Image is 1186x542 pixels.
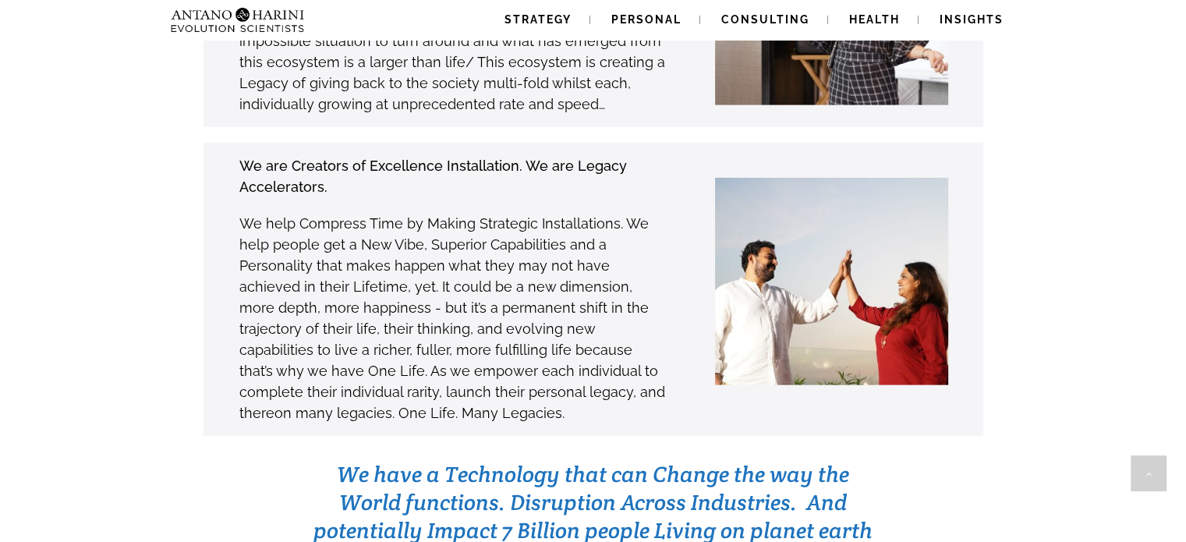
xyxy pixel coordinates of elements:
span: Strategy [504,13,572,26]
span: Consulting [721,13,809,26]
p: We help Compress Time by Making Strategic Installations. We help people get a New Vibe, Superior ... [239,213,666,423]
span: Health [849,13,900,26]
span: Personal [611,13,682,26]
img: AH [668,178,980,386]
span: Insights [940,13,1004,26]
strong: We are Creators of Excellence Installation. We are Legacy Accelerators. [239,158,627,195]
